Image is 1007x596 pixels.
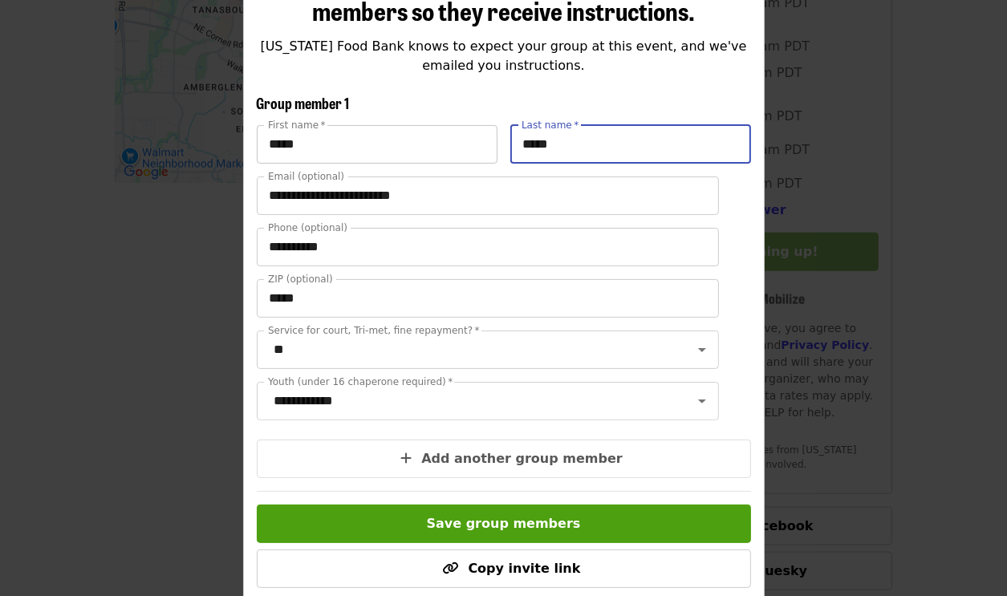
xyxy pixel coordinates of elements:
button: Save group members [257,505,751,543]
label: Youth (under 16 chaperone required) [268,377,453,387]
span: Add another group member [421,451,623,466]
button: Open [691,339,713,361]
label: First name [268,120,326,130]
input: ZIP (optional) [257,279,719,318]
input: Email (optional) [257,176,719,215]
span: Group member 1 [257,92,350,113]
span: Save group members [427,516,581,531]
span: Copy invite link [468,561,580,576]
button: Add another group member [257,440,751,478]
i: plus icon [400,451,412,466]
button: Copy invite link [257,549,751,588]
i: link icon [442,561,458,576]
label: Email (optional) [268,172,344,181]
input: First name [257,125,497,164]
input: Last name [510,125,751,164]
label: ZIP (optional) [268,274,333,284]
span: [US_STATE] Food Bank knows to expect your group at this event, and we've emailed you instructions. [260,39,746,73]
button: Open [691,390,713,412]
input: Phone (optional) [257,228,719,266]
label: Phone (optional) [268,223,347,233]
label: Service for court, Tri-met, fine repayment? [268,326,480,335]
label: Last name [522,120,579,130]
